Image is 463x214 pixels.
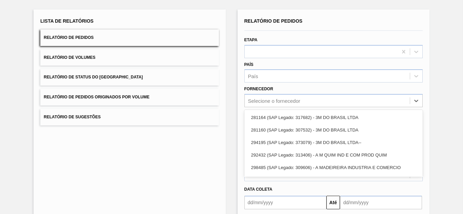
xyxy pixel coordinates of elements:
[244,111,423,124] div: 281164 (SAP Legado: 317682) - 3M DO BRASIL LTDA
[244,38,258,42] label: Etapa
[40,29,219,46] button: Relatório de Pedidos
[44,115,101,119] span: Relatório de Sugestões
[244,187,273,192] span: Data coleta
[340,196,422,209] input: dd/mm/yyyy
[244,124,423,136] div: 281160 (SAP Legado: 307532) - 3M DO BRASIL LTDA
[40,18,94,24] span: Lista de Relatórios
[244,149,423,161] div: 292432 (SAP Legado: 313406) - A M QUIM IND E COM PROD QUIM
[244,62,254,67] label: País
[40,109,219,125] button: Relatório de Sugestões
[44,95,149,99] span: Relatório de Pedidos Originados por Volume
[44,35,94,40] span: Relatório de Pedidos
[244,136,423,149] div: 294195 (SAP Legado: 373079) - 3M DO BRASIL LTDA--
[40,89,219,105] button: Relatório de Pedidos Originados por Volume
[244,87,273,91] label: Fornecedor
[40,69,219,86] button: Relatório de Status do [GEOGRAPHIC_DATA]
[248,98,300,104] div: Selecione o fornecedor
[44,55,95,60] span: Relatório de Volumes
[326,196,340,209] button: Até
[248,73,258,79] div: País
[44,75,143,79] span: Relatório de Status do [GEOGRAPHIC_DATA]
[244,174,423,186] div: 356259 - ACONCAL S. A.
[244,161,423,174] div: 298485 (SAP Legado: 309606) - A MADEIREIRA INDUSTRIA E COMERCIO
[40,49,219,66] button: Relatório de Volumes
[244,196,326,209] input: dd/mm/yyyy
[244,18,303,24] span: Relatório de Pedidos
